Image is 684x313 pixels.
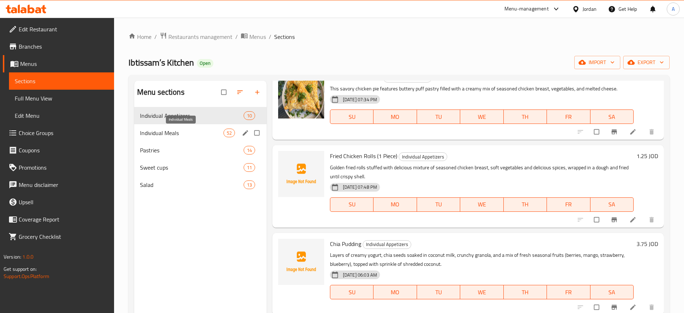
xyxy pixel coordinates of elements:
[507,112,544,122] span: TH
[140,129,223,137] span: Individual Meals
[19,163,108,172] span: Promotions
[504,285,547,299] button: TH
[244,163,255,172] div: items
[137,87,185,98] h2: Menu sections
[373,197,417,212] button: MO
[333,112,371,122] span: SU
[547,197,590,212] button: FR
[3,38,114,55] a: Branches
[399,152,447,161] div: Individual Appetizers
[19,180,108,189] span: Menu disclaimer
[241,128,252,138] button: edit
[244,164,255,171] span: 11
[593,199,631,210] span: SA
[504,5,549,13] div: Menu-management
[134,107,267,124] div: Individual Appetizers10
[547,285,590,299] button: FR
[460,197,503,212] button: WE
[160,32,232,41] a: Restaurants management
[417,285,460,299] button: TU
[274,32,295,41] span: Sections
[197,60,213,66] span: Open
[241,32,266,41] a: Menus
[590,285,634,299] button: SA
[140,180,244,189] div: Salad
[134,142,267,159] div: Pastries14
[19,129,108,137] span: Choice Groups
[244,111,255,120] div: items
[583,5,597,13] div: Jordan
[3,193,114,211] a: Upsell
[140,163,244,172] span: Sweet cups
[550,287,587,298] span: FR
[340,184,380,191] span: [DATE] 07:48 PM
[590,125,605,139] span: Select to update
[235,32,238,41] li: /
[134,159,267,176] div: Sweet cups11
[4,264,37,274] span: Get support on:
[278,239,324,285] img: Chia Pudding
[128,54,194,71] span: Ibtissam’s Kitchen
[3,55,114,72] a: Menus
[376,199,414,210] span: MO
[168,32,232,41] span: Restaurants management
[644,212,661,228] button: delete
[373,109,417,124] button: MO
[373,285,417,299] button: MO
[19,232,108,241] span: Grocery Checklist
[417,109,460,124] button: TU
[460,285,503,299] button: WE
[4,252,21,261] span: Version:
[637,151,658,161] h6: 1.25 JOD
[3,159,114,176] a: Promotions
[460,109,503,124] button: WE
[463,199,500,210] span: WE
[420,287,457,298] span: TU
[340,96,380,103] span: [DATE] 07:34 PM
[606,212,624,228] button: Branch-specific-item
[376,112,414,122] span: MO
[333,287,371,298] span: SU
[244,147,255,154] span: 14
[140,146,244,155] span: Pastries
[672,5,675,13] span: A
[19,215,108,224] span: Coverage Report
[590,109,634,124] button: SA
[3,124,114,142] a: Choice Groups
[417,197,460,212] button: TU
[9,90,114,107] a: Full Menu View
[550,112,587,122] span: FR
[590,197,634,212] button: SA
[3,21,114,38] a: Edit Restaurant
[504,109,547,124] button: TH
[244,112,255,119] span: 10
[154,32,157,41] li: /
[3,142,114,159] a: Coupons
[629,128,638,135] a: Edit menu item
[637,72,658,82] h6: 3.75 JOD
[19,146,108,155] span: Coupons
[507,287,544,298] span: TH
[249,84,267,100] button: Add section
[244,180,255,189] div: items
[128,32,151,41] a: Home
[19,25,108,33] span: Edit Restaurant
[22,252,33,261] span: 1.0.0
[547,109,590,124] button: FR
[330,251,634,269] p: Layers of creamy yogurt, chia seeds soaked in coconut milk, crunchy granola, and a mix of fresh s...
[463,287,500,298] span: WE
[134,176,267,193] div: Salad13
[330,163,634,181] p: Golden fried rolls stuffed with delicious mixture of seasoned chicken breast, soft vegetables and...
[134,104,267,196] nav: Menu sections
[420,199,457,210] span: TU
[363,240,411,249] span: Individual Appetizers
[244,182,255,188] span: 13
[399,153,447,161] span: Individual Appetizers
[128,32,670,41] nav: breadcrumb
[644,124,661,140] button: delete
[223,129,235,137] div: items
[593,112,631,122] span: SA
[340,272,380,278] span: [DATE] 06:03 AM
